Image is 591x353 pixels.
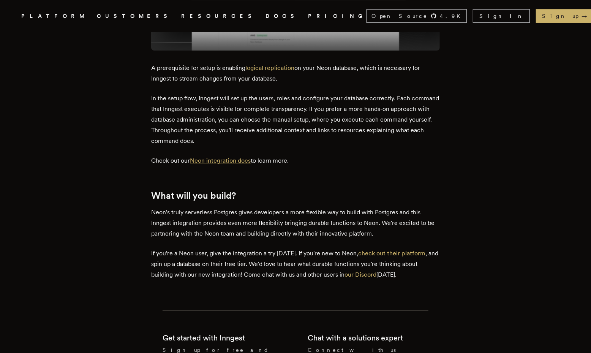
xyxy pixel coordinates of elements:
a: logical replication [245,64,294,71]
h2: Get started with Inngest [163,332,245,343]
button: RESOURCES [181,11,256,21]
a: PRICING [308,11,367,21]
h2: What will you build? [151,190,440,201]
a: Neon integration docs [190,157,251,164]
h2: Chat with a solutions expert [308,332,403,343]
button: PLATFORM [21,11,88,21]
p: Check out our to learn more. [151,155,440,166]
a: check out their platform [358,250,425,257]
p: If you're a Neon user, give the integration a try [DATE]. If you're new to Neon, , and spin up a ... [151,248,440,280]
a: our Discord [344,271,376,278]
span: Open Source [371,12,428,20]
p: Neon's truly serverless Postgres gives developers a more flexible way to build with Postgres and ... [151,207,440,239]
a: DOCS [265,11,299,21]
p: A prerequisite for setup is enabling on your Neon database, which is necessary for Inngest to str... [151,63,440,84]
a: CUSTOMERS [97,11,172,21]
a: Sign In [473,9,530,23]
p: In the setup flow, Inngest will set up the users, roles and configure your database correctly. Ea... [151,93,440,146]
span: 4.9 K [440,12,465,20]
